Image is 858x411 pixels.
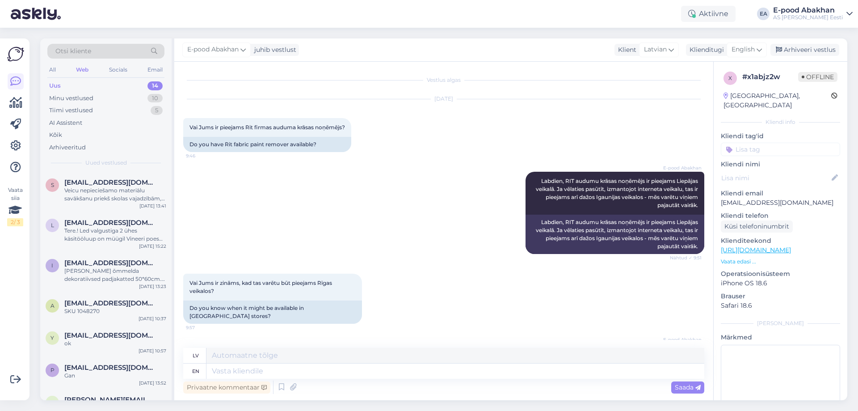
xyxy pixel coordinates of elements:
div: 10 [147,94,163,103]
span: h [50,399,55,406]
span: Uued vestlused [85,159,127,167]
div: ok [64,339,166,347]
span: llepp85@gmail.com [64,219,157,227]
span: Nähtud ✓ 9:51 [668,254,702,261]
div: [DATE] 13:23 [139,283,166,290]
div: Küsi telefoninumbrit [721,220,793,233]
p: Kliendi tag'id [721,131,840,141]
span: 9:46 [186,153,219,159]
div: All [47,64,58,76]
span: helen.kustavus@gmail.com [64,396,157,404]
div: Kliendi info [721,118,840,126]
span: s [51,182,54,188]
div: Vestlus algas [183,76,704,84]
div: [DATE] [183,95,704,103]
span: E-pood Abakhan [187,45,239,55]
span: Offline [798,72,837,82]
div: Email [146,64,164,76]
a: E-pood AbakhanAS [PERSON_NAME] Eesti [773,7,853,21]
div: Arhiveeritud [49,143,86,152]
span: i [51,262,53,269]
div: SKU 1048270 [64,307,166,315]
div: [DATE] 10:57 [139,347,166,354]
div: Web [74,64,90,76]
p: [EMAIL_ADDRESS][DOMAIN_NAME] [721,198,840,208]
p: Märkmed [721,333,840,342]
div: AI Assistent [49,119,82,127]
div: E-pood Abakhan [773,7,843,14]
div: 5 [151,106,163,115]
p: iPhone OS 18.6 [721,279,840,288]
div: # x1abjz2w [742,72,798,82]
span: Otsi kliente [55,47,91,56]
span: y77@list.ru [64,331,157,339]
div: Labdien, RIT audumu krāsas noņēmējs ir pieejams Liepājas veikalā. Ja vēlaties pasūtīt, izmantojot... [526,215,704,254]
input: Lisa nimi [721,173,830,183]
div: Arhiveeri vestlus [770,44,839,56]
span: 9:57 [186,324,219,331]
a: [URL][DOMAIN_NAME] [721,246,791,254]
div: lv [193,348,199,363]
div: Socials [107,64,129,76]
span: atdk.fb@gmail.com [64,299,157,307]
div: Tere.! Led valgustiga 2 ühes käsitööluup on müügil Vineeri poes või kus poes oleks see saadaval? [64,227,166,243]
div: [DATE] 15:22 [139,243,166,250]
div: Do you have Rit fabric paint remover available? [183,137,351,152]
span: p [50,367,55,373]
span: l [51,222,54,229]
div: Uus [49,81,61,90]
span: Vai Jums ir zināms, kad tas varētu būt pieejams Rīgas veikalos? [189,280,333,294]
div: [DATE] 13:41 [139,203,166,209]
div: en [192,364,199,379]
div: Klienditugi [686,45,724,55]
div: 2 / 3 [7,218,23,226]
span: Saada [675,383,701,391]
div: 14 [147,81,163,90]
div: [GEOGRAPHIC_DATA], [GEOGRAPHIC_DATA] [723,91,831,110]
span: English [732,45,755,55]
p: Vaata edasi ... [721,258,840,266]
span: x [728,75,732,81]
div: Gan [64,372,166,380]
div: [PERSON_NAME] õmmelda dekoratiivsed padjakatted 50*60cm. Millist lukku soovitate? [64,267,166,283]
span: inga.talts@mail.ee [64,259,157,267]
span: Latvian [644,45,667,55]
span: Vai Jums ir pieejams Rit firmas auduma krāsas noņēmējs? [189,124,345,131]
div: Vaata siia [7,186,23,226]
span: smaragts9@inbox.lv [64,178,157,186]
input: Lisa tag [721,143,840,156]
div: Minu vestlused [49,94,93,103]
div: Kõik [49,131,62,140]
div: Veicu nepieciešamo materiālu savākšanu priekš skolas vajadzībām, būs vajadzīga pavadzīme Rīgas 86... [64,186,166,203]
span: E-pood Abakhan [663,336,702,343]
div: [PERSON_NAME] [721,319,840,327]
div: Do you know when it might be available in [GEOGRAPHIC_DATA] stores? [183,301,362,324]
div: [DATE] 10:37 [139,315,166,322]
div: Privaatne kommentaar [183,381,270,394]
p: Kliendi telefon [721,211,840,220]
img: Askly Logo [7,46,24,63]
div: Klient [614,45,636,55]
span: Labdien, RIT audumu krāsas noņēmējs ir pieejams Liepājas veikalā. Ja vēlaties pasūtīt, izmantojot... [536,178,699,208]
p: Operatsioonisüsteem [721,269,840,279]
span: E-pood Abakhan [663,165,702,171]
div: [DATE] 13:52 [139,380,166,386]
div: Tiimi vestlused [49,106,93,115]
p: Klienditeekond [721,236,840,246]
span: paula20816paula@gmail.com [64,364,157,372]
span: y [50,335,54,341]
div: EA [757,8,770,20]
span: a [50,302,55,309]
div: AS [PERSON_NAME] Eesti [773,14,843,21]
div: juhib vestlust [251,45,296,55]
p: Brauser [721,292,840,301]
p: Kliendi nimi [721,160,840,169]
p: Kliendi email [721,189,840,198]
div: Aktiivne [681,6,736,22]
p: Safari 18.6 [721,301,840,310]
